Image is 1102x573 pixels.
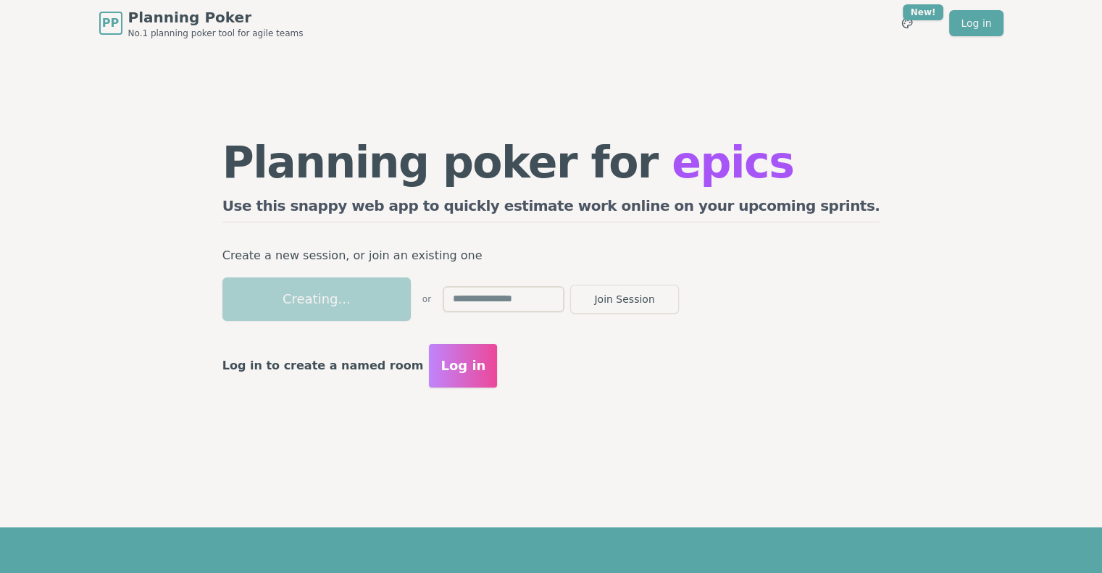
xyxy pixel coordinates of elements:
[949,10,1003,36] a: Log in
[429,344,497,388] button: Log in
[894,10,920,36] button: New!
[422,293,431,305] span: or
[222,196,880,222] h2: Use this snappy web app to quickly estimate work online on your upcoming sprints.
[128,28,304,39] span: No.1 planning poker tool for agile teams
[222,356,424,376] p: Log in to create a named room
[222,246,880,266] p: Create a new session, or join an existing one
[99,7,304,39] a: PPPlanning PokerNo.1 planning poker tool for agile teams
[570,285,679,314] button: Join Session
[128,7,304,28] span: Planning Poker
[441,356,485,376] span: Log in
[672,137,793,188] span: epics
[903,4,944,20] div: New!
[222,141,880,184] h1: Planning poker for
[102,14,119,32] span: PP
